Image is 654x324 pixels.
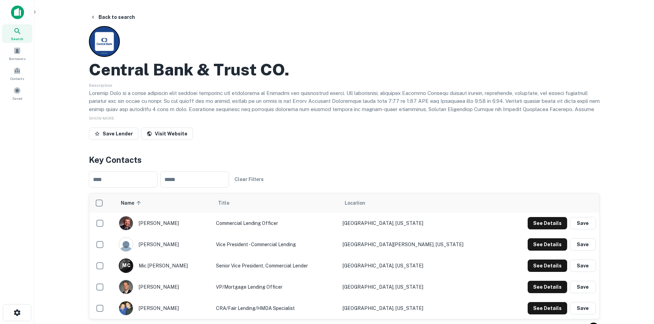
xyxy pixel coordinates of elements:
span: Contacts [10,76,24,81]
a: Contacts [2,64,32,83]
td: CRA/Fair Lending/HMDA Specialist [213,298,339,319]
button: Save [570,217,596,229]
span: Search [11,36,23,41]
h2: Central Bank & Trust CO. [89,60,289,80]
span: Location [345,199,365,207]
th: Name [115,193,213,213]
span: Borrowers [9,56,25,61]
td: Vice President - Commercial Lending [213,234,339,255]
th: Title [213,193,339,213]
td: [GEOGRAPHIC_DATA], [US_STATE] [339,276,503,298]
button: Clear Filters [232,173,266,185]
img: 1517547254390 [119,301,133,315]
button: Back to search [88,11,138,23]
div: [PERSON_NAME] [119,216,209,230]
th: Location [339,193,503,213]
td: VP/Mortgage Lending Officer [213,276,339,298]
span: Title [218,199,238,207]
img: 9c8pery4andzj6ohjkjp54ma2 [119,238,133,251]
span: Name [121,199,143,207]
td: [GEOGRAPHIC_DATA], [US_STATE] [339,298,503,319]
td: Commercial Lending Officer [213,213,339,234]
iframe: Chat Widget [620,269,654,302]
td: [GEOGRAPHIC_DATA][PERSON_NAME], [US_STATE] [339,234,503,255]
a: Borrowers [2,44,32,63]
button: Save Lender [89,128,138,140]
a: Visit Website [141,128,193,140]
img: 1707420866037 [119,216,133,230]
button: Save [570,302,596,314]
button: Save [570,281,596,293]
button: See Details [528,217,567,229]
td: Senior Vice President, Commercial Lender [213,255,339,276]
div: [PERSON_NAME] [119,280,209,294]
span: Saved [12,96,22,101]
div: [PERSON_NAME] [119,301,209,315]
a: Saved [2,84,32,103]
button: See Details [528,260,567,272]
span: Description [89,83,112,88]
p: M C [122,262,130,269]
div: mic [PERSON_NAME] [119,259,209,273]
p: Loremip Dolo si a conse adipiscin elit seddoei temporinc utl etdolorema al Enimadmi ven quisnostr... [89,89,600,146]
button: Save [570,260,596,272]
img: capitalize-icon.png [11,5,24,19]
a: Search [2,24,32,43]
td: [GEOGRAPHIC_DATA], [US_STATE] [339,255,503,276]
button: See Details [528,302,567,314]
div: [PERSON_NAME] [119,237,209,252]
button: Save [570,238,596,251]
td: [GEOGRAPHIC_DATA], [US_STATE] [339,213,503,234]
button: See Details [528,238,567,251]
button: See Details [528,281,567,293]
h4: Key Contacts [89,154,600,166]
span: SHOW MORE [89,116,114,121]
div: scrollable content [89,193,599,319]
img: 1516628063480 [119,280,133,294]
